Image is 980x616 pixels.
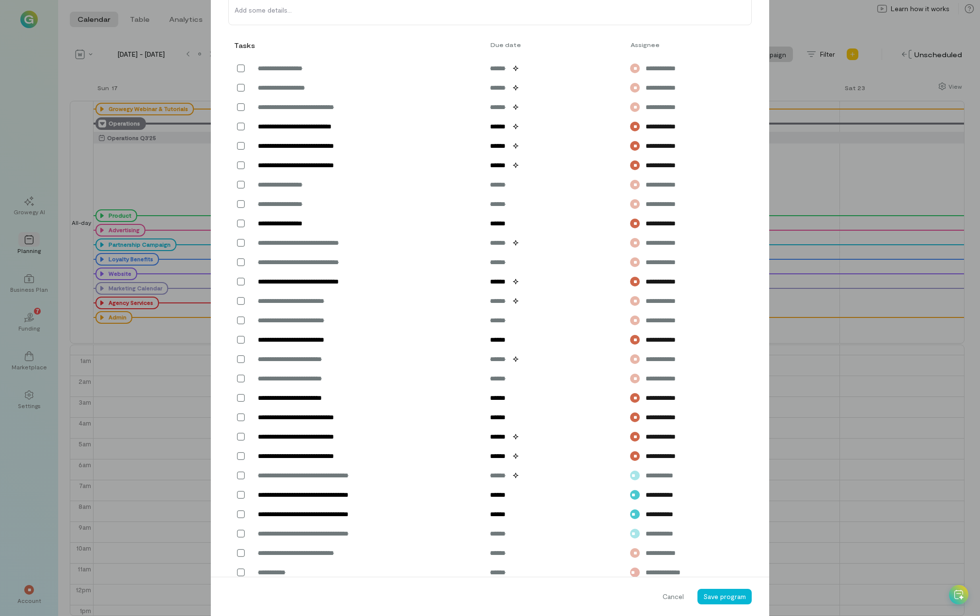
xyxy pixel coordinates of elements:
button: Save program [697,589,752,604]
div: Assignee [625,41,717,48]
span: Cancel [663,592,684,601]
span: Save program [703,592,746,600]
div: Due date [485,41,624,48]
div: Tasks [234,41,253,50]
